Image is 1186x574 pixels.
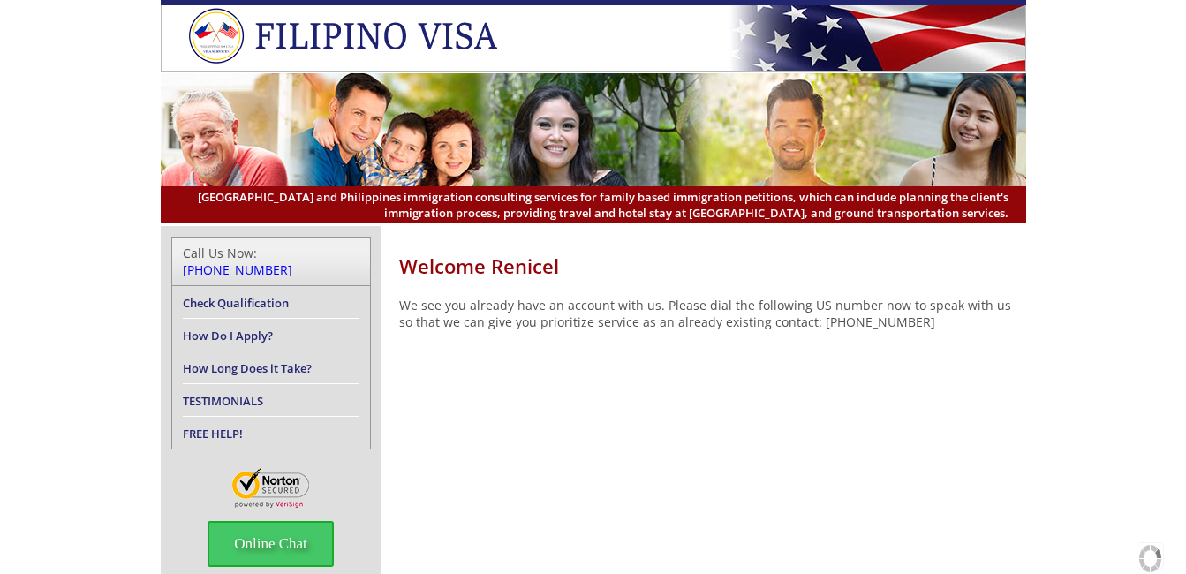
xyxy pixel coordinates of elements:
div: Call Us Now: [183,245,359,278]
span: Online Chat [208,521,334,567]
p: We see you already have an account with us. Please dial the following US number now to speak with... [399,297,1026,330]
a: How Long Does it Take? [183,360,312,376]
a: How Do I Apply? [183,328,273,344]
a: FREE HELP! [183,426,243,442]
a: Check Qualification [183,295,289,311]
h1: Welcome Renicel [399,253,1026,279]
a: TESTIMONIALS [183,393,263,409]
a: [PHONE_NUMBER] [183,261,292,278]
span: [GEOGRAPHIC_DATA] and Philippines immigration consulting services for family based immigration pe... [178,189,1008,221]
